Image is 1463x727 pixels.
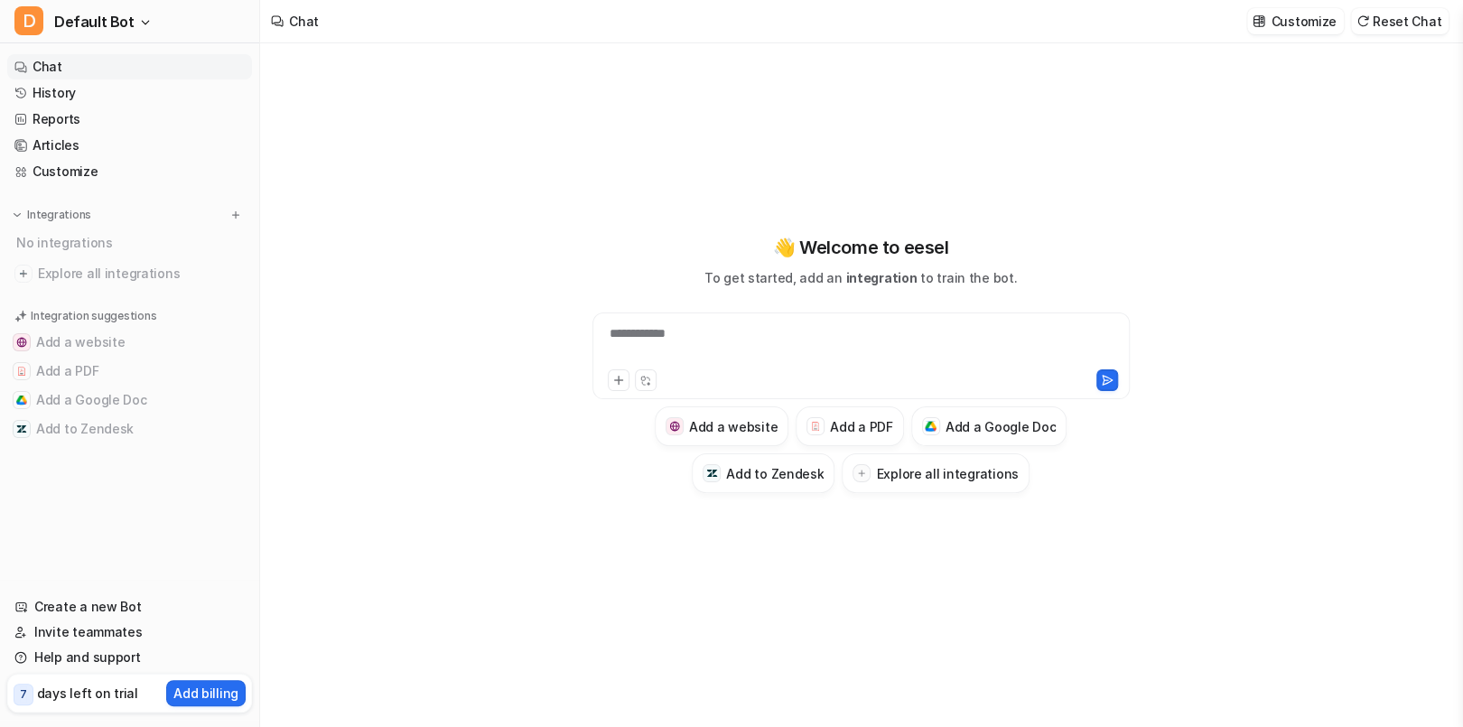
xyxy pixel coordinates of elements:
img: Add a website [669,421,681,433]
button: Add a PDFAdd a PDF [796,406,903,446]
a: Invite teammates [7,620,252,645]
p: To get started, add an to train the bot. [704,268,1017,287]
button: Reset Chat [1351,8,1449,34]
img: expand menu [11,209,23,221]
p: Integrations [27,208,91,222]
img: Add a website [16,337,27,348]
button: Explore all integrations [842,453,1029,493]
p: Integration suggestions [31,308,156,324]
img: customize [1253,14,1265,28]
h3: Add a PDF [830,417,892,436]
button: Add to ZendeskAdd to Zendesk [692,453,834,493]
div: No integrations [11,228,252,257]
img: Add a PDF [810,421,822,432]
p: Add billing [173,684,238,703]
p: 👋 Welcome to eesel [773,234,949,261]
button: Add a websiteAdd a website [7,328,252,357]
button: Customize [1247,8,1343,34]
p: 7 [20,686,27,703]
a: History [7,80,252,106]
button: Add a PDFAdd a PDF [7,357,252,386]
p: days left on trial [37,684,138,703]
img: Add a PDF [16,366,27,377]
span: Default Bot [54,9,135,34]
h3: Add to Zendesk [726,464,824,483]
img: reset [1356,14,1369,28]
h3: Add a website [689,417,778,436]
img: Add a Google Doc [16,395,27,405]
img: Add to Zendesk [706,468,718,480]
div: Chat [289,12,319,31]
a: Explore all integrations [7,261,252,286]
a: Customize [7,159,252,184]
button: Add to ZendeskAdd to Zendesk [7,415,252,443]
a: Chat [7,54,252,79]
a: Reports [7,107,252,132]
span: integration [845,270,917,285]
img: Add a Google Doc [925,421,937,432]
p: Customize [1271,12,1336,31]
a: Articles [7,133,252,158]
button: Add a websiteAdd a website [655,406,788,446]
button: Add billing [166,680,246,706]
img: explore all integrations [14,265,33,283]
a: Help and support [7,645,252,670]
button: Integrations [7,206,97,224]
img: Add to Zendesk [16,424,27,434]
span: D [14,6,43,35]
img: menu_add.svg [229,209,242,221]
h3: Explore all integrations [876,464,1018,483]
button: Add a Google DocAdd a Google Doc [911,406,1067,446]
a: Create a new Bot [7,594,252,620]
h3: Add a Google Doc [946,417,1057,436]
span: Explore all integrations [38,259,245,288]
button: Add a Google DocAdd a Google Doc [7,386,252,415]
